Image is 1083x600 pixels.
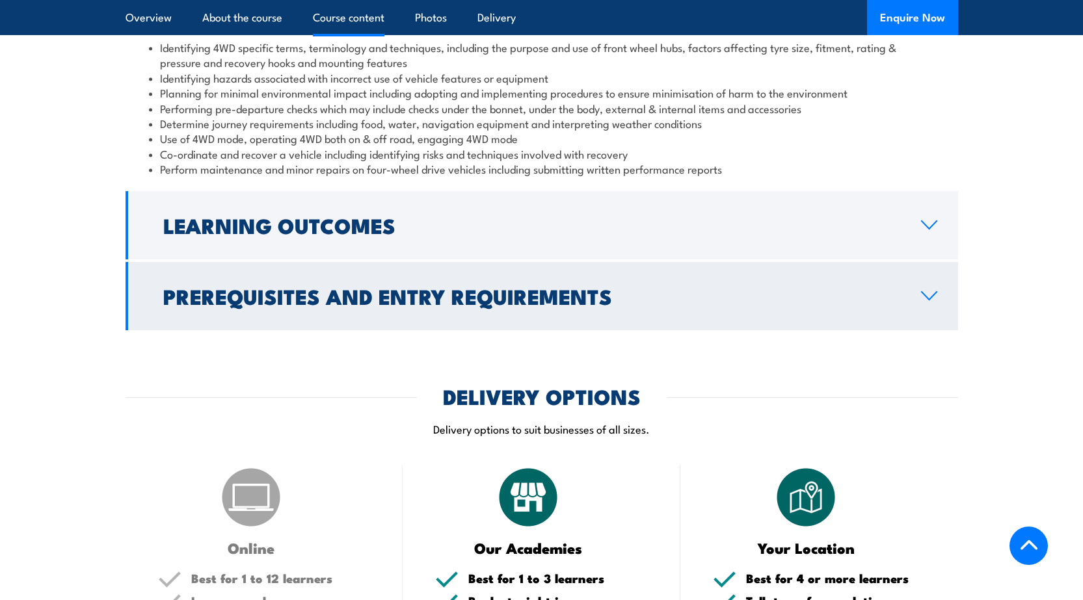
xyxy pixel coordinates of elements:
h5: Best for 1 to 3 learners [468,572,648,584]
li: Identifying hazards associated with incorrect use of vehicle features or equipment [149,70,935,85]
li: Co-ordinate and recover a vehicle including identifying risks and techniques involved with recovery [149,146,935,161]
h2: Prerequisites and Entry Requirements [163,287,900,305]
h3: Your Location [713,540,900,555]
h3: Our Academies [435,540,622,555]
li: Performing pre-departure checks which may include checks under the bonnet, under the body, extern... [149,101,935,116]
h5: Best for 1 to 12 learners [191,572,371,584]
li: Use of 4WD mode, operating 4WD both on & off road, engaging 4WD mode [149,131,935,146]
li: Identifying 4WD specific terms, terminology and techniques, including the purpose and use of fron... [149,40,935,70]
h2: DELIVERY OPTIONS [443,387,641,405]
h3: Online [158,540,345,555]
a: Prerequisites and Entry Requirements [126,262,958,330]
h5: Best for 4 or more learners [746,572,926,584]
h2: Learning Outcomes [163,216,900,234]
li: Determine journey requirements including food, water, navigation equipment and interpreting weath... [149,116,935,131]
p: Delivery options to suit businesses of all sizes. [126,421,958,436]
a: Learning Outcomes [126,191,958,259]
li: Perform maintenance and minor repairs on four-wheel drive vehicles including submitting written p... [149,161,935,176]
li: Planning for minimal environmental impact including adopting and implementing procedures to ensur... [149,85,935,100]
